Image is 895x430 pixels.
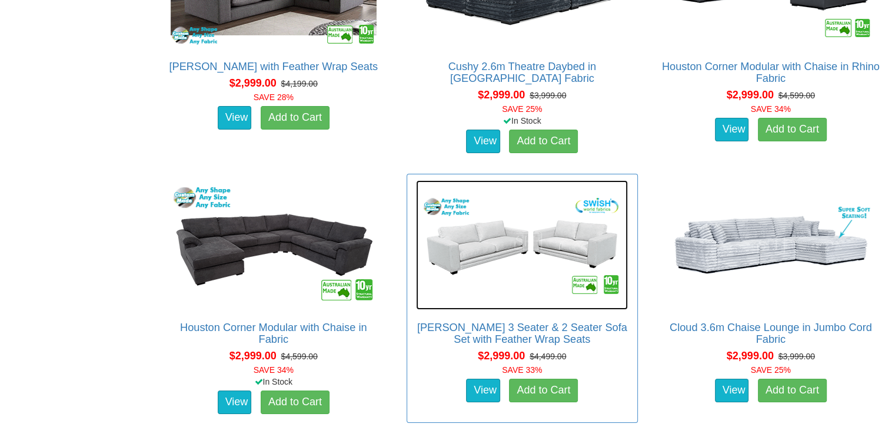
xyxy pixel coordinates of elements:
a: [PERSON_NAME] with Feather Wrap Seats [169,61,378,72]
a: View [715,379,749,402]
a: [PERSON_NAME] 3 Seater & 2 Seater Sofa Set with Feather Wrap Seats [417,322,627,345]
span: $2,999.00 [727,350,774,362]
a: View [466,130,500,153]
span: $2,999.00 [727,89,774,101]
a: Cloud 3.6m Chaise Lounge in Jumbo Cord Fabric [670,322,872,345]
a: Add to Cart [261,106,330,130]
a: Add to Cart [758,118,827,141]
a: Add to Cart [509,130,578,153]
a: Houston Corner Modular with Chaise in Rhino Fabric [662,61,880,84]
font: SAVE 25% [502,104,542,114]
span: $2,999.00 [478,350,525,362]
a: View [466,379,500,402]
span: $2,999.00 [229,350,277,362]
del: $4,599.00 [281,352,318,361]
a: Add to Cart [509,379,578,402]
a: Houston Corner Modular with Chaise in Fabric [180,322,367,345]
del: $3,999.00 [530,91,566,100]
font: SAVE 34% [254,365,294,375]
a: Add to Cart [758,379,827,402]
a: Cushy 2.6m Theatre Daybed in [GEOGRAPHIC_DATA] Fabric [448,61,596,84]
font: SAVE 34% [751,104,791,114]
img: Cloud 3.6m Chaise Lounge in Jumbo Cord Fabric [665,180,877,310]
img: Houston Corner Modular with Chaise in Fabric [168,180,380,310]
del: $4,199.00 [281,79,318,88]
font: SAVE 25% [751,365,791,375]
div: In Stock [156,376,392,388]
a: Add to Cart [261,391,330,414]
font: SAVE 33% [502,365,542,375]
a: View [715,118,749,141]
font: SAVE 28% [254,92,294,102]
del: $4,599.00 [778,91,815,100]
img: Erika 3 Seater & 2 Seater Sofa Set with Feather Wrap Seats [416,180,628,310]
span: $2,999.00 [229,77,277,89]
del: $3,999.00 [778,352,815,361]
div: In Stock [404,115,640,127]
a: View [218,391,252,414]
del: $4,499.00 [530,352,566,361]
span: $2,999.00 [478,89,525,101]
a: View [218,106,252,130]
